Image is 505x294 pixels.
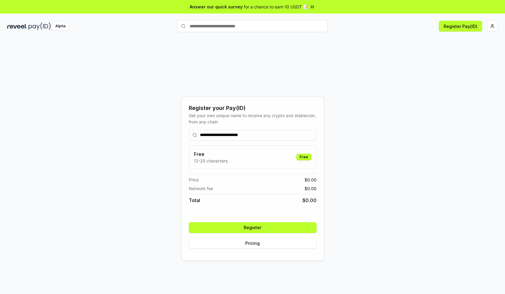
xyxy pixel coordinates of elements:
button: Pricing [189,238,317,249]
img: pay_id [29,23,51,30]
img: reveel_dark [7,23,27,30]
span: $ 0.00 [305,177,317,183]
p: 13-25 characters [194,158,228,164]
button: Register [189,222,317,233]
span: $ 0.00 [305,185,317,192]
div: Register your Pay(ID) [189,104,317,112]
span: Answer our quick survey [190,4,243,10]
div: Free [296,154,311,160]
div: Get your own unique name to receive any crypto and stablecoin, from any chain [189,112,317,125]
span: for a chance to earn 10 USDT 📝 [244,4,308,10]
span: $ 0.00 [302,197,317,204]
span: Price [189,177,199,183]
button: Register Pay(ID) [439,21,482,32]
div: Alpha [52,23,69,30]
span: Total [189,197,200,204]
h3: Free [194,150,228,158]
span: Network fee [189,185,213,192]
